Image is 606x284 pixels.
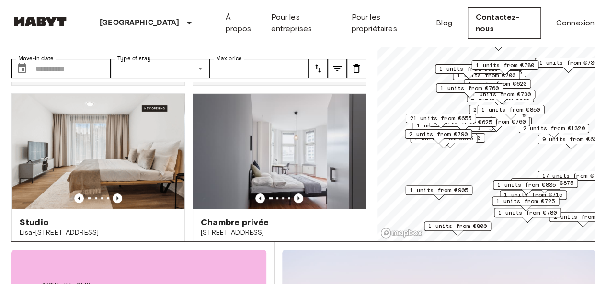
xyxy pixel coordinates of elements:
[476,61,534,69] span: 1 units from €780
[436,17,452,29] a: Blog
[351,11,421,34] a: Pour les propriétaires
[467,117,526,126] span: 2 units from €760
[12,59,32,78] button: Choose date
[11,17,69,26] img: Habyt
[497,181,556,189] span: 1 units from €835
[519,124,589,138] div: Map marker
[511,178,578,193] div: Map marker
[493,180,560,195] div: Map marker
[439,65,498,73] span: 1 units from €620
[468,7,541,39] a: Contactez-nous
[347,59,366,78] button: tune
[100,17,180,29] p: [GEOGRAPHIC_DATA]
[117,55,151,63] label: Type of stay
[477,105,544,120] div: Map marker
[410,186,468,194] span: 1 units from €905
[113,193,122,203] button: Previous image
[424,221,491,236] div: Map marker
[471,60,538,75] div: Map marker
[463,117,530,132] div: Map marker
[436,83,503,98] div: Map marker
[405,129,472,144] div: Map marker
[542,135,600,144] span: 9 units from €635
[464,79,531,94] div: Map marker
[504,191,562,199] span: 1 units from €715
[414,134,473,143] span: 1 units from €825
[18,55,54,63] label: Move-in date
[377,3,595,241] canvas: Map
[309,59,328,78] button: tune
[216,55,242,63] label: Max price
[20,228,177,238] span: Lisa-[STREET_ADDRESS]
[537,135,605,149] div: Map marker
[542,171,604,180] span: 17 units from €720
[535,58,602,73] div: Map marker
[328,59,347,78] button: tune
[539,58,597,67] span: 1 units from €730
[405,185,472,200] div: Map marker
[494,208,561,223] div: Map marker
[201,216,269,228] span: Chambre privée
[201,228,358,238] span: [STREET_ADDRESS]
[419,134,481,142] span: 1 units from €1200
[481,105,540,114] span: 1 units from €850
[498,208,557,217] span: 1 units from €780
[468,80,526,88] span: 1 units from €620
[496,197,555,205] span: 1 units from €725
[410,114,472,123] span: 21 units from €655
[469,105,536,120] div: Map marker
[472,90,531,99] span: 1 units from €730
[473,105,532,114] span: 2 units from €655
[440,84,499,92] span: 1 units from €760
[74,193,84,203] button: Previous image
[523,124,585,133] span: 2 units from €1320
[226,11,256,34] a: À propos
[271,11,336,34] a: Pour les entreprises
[406,114,476,128] div: Map marker
[12,94,184,209] img: Marketing picture of unit DE-01-491-304-001
[294,193,303,203] button: Previous image
[255,193,265,203] button: Previous image
[556,17,595,29] a: Connexion
[435,64,502,79] div: Map marker
[380,227,423,239] a: Mapbox logo
[193,94,366,209] img: Marketing picture of unit DE-01-047-05H
[515,179,573,187] span: 1 units from €875
[467,93,534,108] div: Map marker
[434,118,492,126] span: 3 units from €625
[415,133,485,148] div: Map marker
[409,130,468,138] span: 2 units from €790
[492,196,559,211] div: Map marker
[428,222,487,230] span: 1 units from €800
[20,216,49,228] span: Studio
[457,71,515,80] span: 1 units from €700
